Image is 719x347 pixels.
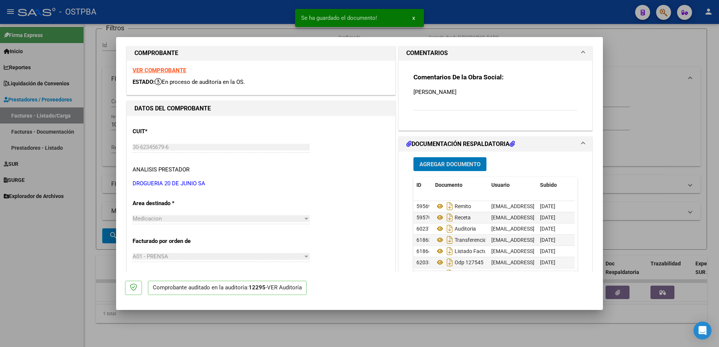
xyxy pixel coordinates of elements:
span: En proceso de auditoría en la OS. [155,79,245,85]
p: DROGUERIA 20 DE JUNIO SA [133,179,389,188]
span: 61863 [416,237,431,243]
p: Comprobante auditado en la auditoría: - [148,281,307,295]
strong: Comentarios De la Obra Social: [413,73,504,81]
button: x [406,11,421,25]
span: 59570 [416,214,431,220]
i: Descargar documento [445,234,455,246]
div: DOCUMENTACIÓN RESPALDATORIA [399,152,592,307]
mat-expansion-panel-header: DOCUMENTACIÓN RESPALDATORIA [399,137,592,152]
i: Descargar documento [445,256,455,268]
span: Odp 127545 [435,259,483,265]
span: Se ha guardado el documento! [301,14,377,22]
span: 60237 [416,226,431,232]
a: VER COMPROBANTE [133,67,186,74]
strong: COMPROBANTE [134,49,178,57]
span: 62035 [416,259,431,265]
datatable-header-cell: Documento [432,177,488,193]
div: Open Intercom Messenger [694,322,712,340]
button: Agregar Documento [413,157,486,171]
span: Remito [435,203,471,209]
span: [DATE] [540,237,555,243]
span: x [412,15,415,21]
i: Descargar documento [445,211,455,223]
span: [DATE] [540,214,555,220]
span: [DATE] [540,226,555,232]
span: Subido [540,182,557,188]
p: CUIT [133,127,210,136]
span: [EMAIL_ADDRESS][DOMAIN_NAME] - [PERSON_NAME] [491,203,618,209]
div: COMENTARIOS [399,61,592,130]
span: [EMAIL_ADDRESS][DOMAIN_NAME] - [PERSON_NAME] [491,248,618,254]
span: 61864 [416,248,431,254]
strong: 12295 [249,284,266,291]
span: Transferencia [435,237,486,243]
span: A01 - PRENSA [133,253,168,260]
h1: DOCUMENTACIÓN RESPALDATORIA [406,140,515,149]
span: [DATE] [540,259,555,265]
p: [PERSON_NAME] [413,88,577,96]
span: [DATE] [540,248,555,254]
div: VER Auditoría [267,283,302,292]
datatable-header-cell: ID [413,177,432,193]
span: Usuario [491,182,510,188]
span: Documento [435,182,462,188]
span: ESTADO: [133,79,155,85]
span: Auditoria [435,226,476,232]
h1: COMENTARIOS [406,49,448,58]
strong: DATOS DEL COMPROBANTE [134,105,211,112]
span: [DATE] [540,203,555,209]
mat-expansion-panel-header: COMENTARIOS [399,46,592,61]
span: [EMAIL_ADDRESS][DOMAIN_NAME] - [PERSON_NAME] [491,226,618,232]
datatable-header-cell: Acción [574,177,612,193]
span: 59569 [416,203,431,209]
p: Facturado por orden de [133,237,210,246]
div: 8 total [413,271,445,290]
span: [EMAIL_ADDRESS][DOMAIN_NAME] - [PERSON_NAME] [491,259,618,265]
span: ID [416,182,421,188]
span: [EMAIL_ADDRESS][DOMAIN_NAME] - [PERSON_NAME] [491,237,618,243]
span: [EMAIL_ADDRESS][DOMAIN_NAME] - [PERSON_NAME] [491,214,618,220]
span: Receta [435,214,471,220]
span: Agregar Documento [419,161,480,168]
p: Area destinado * [133,199,210,208]
datatable-header-cell: Subido [537,177,574,193]
span: Listado Factura [435,248,492,254]
datatable-header-cell: Usuario [488,177,537,193]
span: Medicacion [133,215,162,222]
i: Descargar documento [445,245,455,257]
i: Descargar documento [445,200,455,212]
div: ANALISIS PRESTADOR [133,165,189,174]
i: Descargar documento [445,223,455,235]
